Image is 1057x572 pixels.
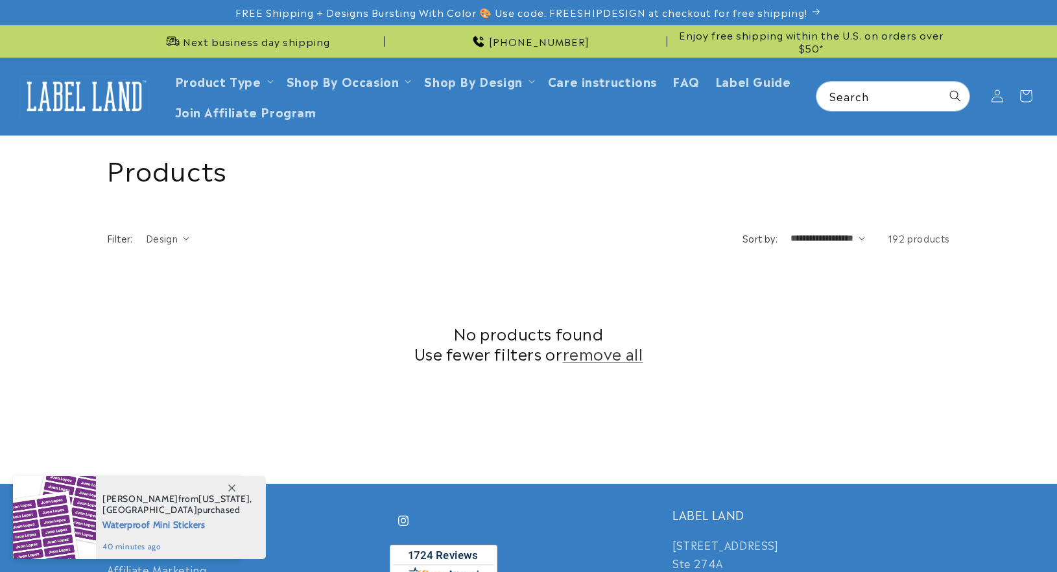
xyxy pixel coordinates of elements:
a: remove all [563,343,643,363]
a: Care instructions [540,66,665,96]
div: Announcement [390,25,667,57]
summary: Design (0 selected) [146,232,189,245]
summary: Shop By Occasion [279,66,417,96]
span: [GEOGRAPHIC_DATA] [102,504,197,516]
h2: Filter: [107,232,133,245]
span: 192 products [888,232,950,244]
img: Label Land [19,76,149,116]
iframe: Gorgias live chat messenger [927,516,1044,559]
span: Care instructions [548,73,657,88]
a: Label Guide [707,66,799,96]
summary: Shop By Design [416,66,540,96]
h2: No products found Use fewer filters or [107,323,950,363]
a: FAQ [665,66,707,96]
a: Shop By Design [424,72,522,89]
span: Design [146,232,178,244]
div: Announcement [107,25,385,57]
span: FAQ [672,73,700,88]
span: [US_STATE] [198,493,250,505]
h1: Products [107,152,950,185]
span: from , purchased [102,494,252,516]
span: Shop By Occasion [287,73,399,88]
span: [PHONE_NUMBER] [489,35,589,48]
a: Label Land [15,71,154,121]
h2: LABEL LAND [672,507,950,522]
button: Search [941,82,969,110]
div: Announcement [672,25,950,57]
a: Product Type [175,72,261,89]
a: Join Affiliate Program [167,96,324,126]
span: [PERSON_NAME] [102,493,178,505]
span: Enjoy free shipping within the U.S. on orders over $50* [672,29,950,54]
span: Join Affiliate Program [175,104,316,119]
span: Next business day shipping [183,35,330,48]
summary: Product Type [167,66,279,96]
label: Sort by: [742,232,778,244]
span: Label Guide [715,73,791,88]
span: FREE Shipping + Designs Bursting With Color 🎨 Use code: FREESHIPDESIGN at checkout for free shipp... [235,6,807,19]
